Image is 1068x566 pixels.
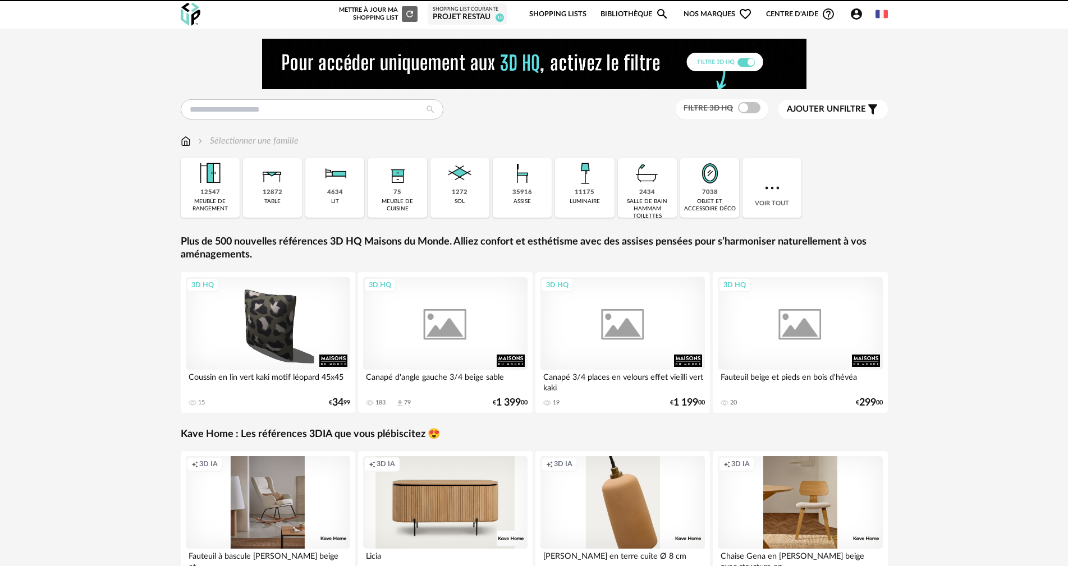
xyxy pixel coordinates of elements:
[257,158,287,188] img: Table.png
[535,272,711,413] a: 3D HQ Canapé 3/4 places en velours effet vieilli vert kaki 19 €1 19900
[371,198,423,213] div: meuble de cuisine
[496,399,521,407] span: 1 399
[778,100,888,119] button: Ajouter unfiltre Filter icon
[553,399,560,407] div: 19
[195,158,225,188] img: Meuble%20de%20rangement.png
[320,158,350,188] img: Literie.png
[632,158,662,188] img: Salle%20de%20bain.png
[181,236,888,262] a: Plus de 500 nouvelles références 3D HQ Maisons du Monde. Alliez confort et esthétisme avec des as...
[337,6,418,22] div: Mettre à jour ma Shopping List
[184,198,236,213] div: meuble de rangement
[739,7,752,21] span: Heart Outline icon
[375,399,386,407] div: 183
[673,399,698,407] span: 1 199
[358,272,533,413] a: 3D HQ Canapé d'angle gauche 3/4 beige sable 183 Download icon 79 €1 39900
[876,8,888,20] img: fr
[766,7,835,21] span: Centre d'aideHelp Circle Outline icon
[787,104,866,115] span: filtre
[529,1,586,27] a: Shopping Lists
[570,158,600,188] img: Luminaire.png
[181,3,200,26] img: OXP
[382,158,412,188] img: Rangement.png
[433,12,502,22] div: PROJET RESTAU
[546,459,553,468] span: Creation icon
[742,158,801,218] div: Voir tout
[377,459,395,468] span: 3D IA
[363,370,528,392] div: Canapé d'angle gauche 3/4 beige sable
[191,459,198,468] span: Creation icon
[621,198,673,220] div: salle de bain hammam toilettes
[730,399,737,407] div: 20
[850,7,863,21] span: Account Circle icon
[718,278,751,292] div: 3D HQ
[196,135,205,148] img: svg+xml;base64,PHN2ZyB3aWR0aD0iMTYiIGhlaWdodD0iMTYiIHZpZXdCb3g9IjAgMCAxNiAxNiIgZmlsbD0ibm9uZSIgeG...
[656,7,669,21] span: Magnify icon
[718,370,883,392] div: Fauteuil beige et pieds en bois d'hévéa
[731,459,750,468] span: 3D IA
[702,188,718,197] div: 7038
[540,370,705,392] div: Canapé 3/4 places en velours effet vieilli vert kaki
[570,198,600,205] div: luminaire
[181,135,191,148] img: svg+xml;base64,PHN2ZyB3aWR0aD0iMTYiIGhlaWdodD0iMTciIHZpZXdCb3g9IjAgMCAxNiAxNyIgZmlsbD0ibm9uZSIgeG...
[332,399,343,407] span: 34
[405,11,415,17] span: Refresh icon
[455,198,465,205] div: sol
[554,459,572,468] span: 3D IA
[723,459,730,468] span: Creation icon
[331,198,339,205] div: lit
[433,6,502,22] a: Shopping List courante PROJET RESTAU 10
[575,188,594,197] div: 11175
[601,1,669,27] a: BibliothèqueMagnify icon
[196,135,299,148] div: Sélectionner une famille
[200,188,220,197] div: 12547
[787,105,840,113] span: Ajouter un
[198,399,205,407] div: 15
[866,103,879,116] span: Filter icon
[181,272,356,413] a: 3D HQ Coussin en lin vert kaki motif léopard 45x45 15 €3499
[262,39,806,89] img: NEW%20NEW%20HQ%20NEW_V1.gif
[670,399,705,407] div: € 00
[329,399,350,407] div: € 99
[396,399,404,407] span: Download icon
[263,188,282,197] div: 12872
[859,399,876,407] span: 299
[327,188,343,197] div: 4634
[433,6,502,13] div: Shopping List courante
[393,188,401,197] div: 75
[404,399,411,407] div: 79
[452,188,467,197] div: 1272
[639,188,655,197] div: 2434
[514,198,531,205] div: assise
[186,370,351,392] div: Coussin en lin vert kaki motif léopard 45x45
[512,188,532,197] div: 35916
[186,278,219,292] div: 3D HQ
[264,198,281,205] div: table
[856,399,883,407] div: € 00
[695,158,725,188] img: Miroir.png
[493,399,528,407] div: € 00
[762,178,782,198] img: more.7b13dc1.svg
[684,1,752,27] span: Nos marques
[822,7,835,21] span: Help Circle Outline icon
[713,272,888,413] a: 3D HQ Fauteuil beige et pieds en bois d'hévéa 20 €29900
[181,428,440,441] a: Kave Home : Les références 3DIA que vous plébiscitez 😍
[199,459,218,468] span: 3D IA
[369,459,375,468] span: Creation icon
[507,158,538,188] img: Assise.png
[444,158,475,188] img: Sol.png
[541,278,574,292] div: 3D HQ
[850,7,868,21] span: Account Circle icon
[684,198,736,213] div: objet et accessoire déco
[684,104,733,112] span: Filtre 3D HQ
[364,278,396,292] div: 3D HQ
[496,13,504,22] span: 10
